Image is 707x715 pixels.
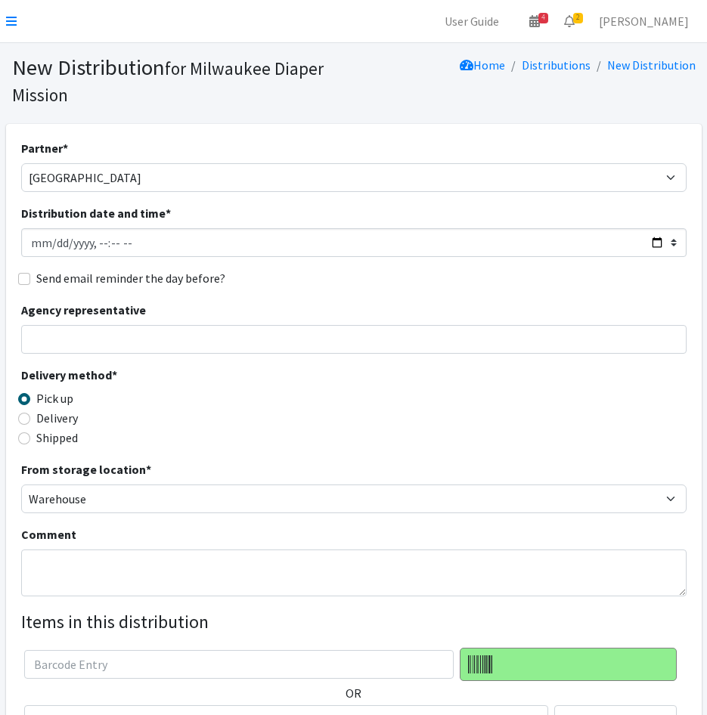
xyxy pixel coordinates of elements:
[21,139,68,157] label: Partner
[21,460,151,478] label: From storage location
[166,206,171,221] abbr: required
[36,429,78,447] label: Shipped
[21,608,687,636] legend: Items in this distribution
[21,301,146,319] label: Agency representative
[112,367,117,382] abbr: required
[460,57,505,73] a: Home
[538,13,548,23] span: 4
[607,57,696,73] a: New Distribution
[21,525,76,543] label: Comment
[21,204,171,222] label: Distribution date and time
[36,389,73,407] label: Pick up
[24,650,454,679] input: Barcode Entry
[36,269,225,287] label: Send email reminder the day before?
[12,54,349,107] h1: New Distribution
[63,141,68,156] abbr: required
[587,6,701,36] a: [PERSON_NAME]
[346,684,361,702] label: OR
[146,462,151,477] abbr: required
[573,13,583,23] span: 2
[552,6,587,36] a: 2
[12,57,324,106] small: for Milwaukee Diaper Mission
[36,409,78,427] label: Delivery
[517,6,552,36] a: 4
[433,6,511,36] a: User Guide
[522,57,591,73] a: Distributions
[21,366,188,389] legend: Delivery method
